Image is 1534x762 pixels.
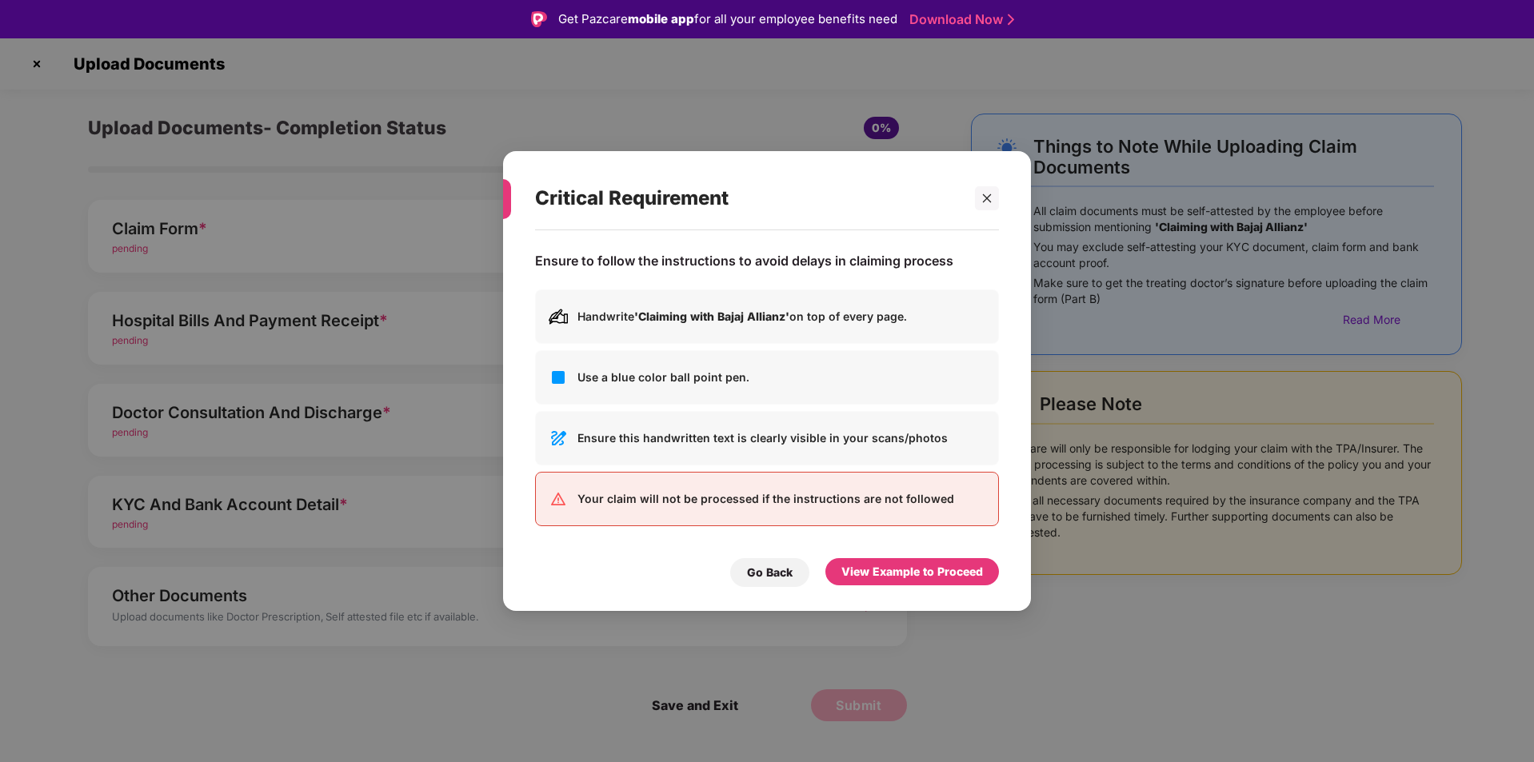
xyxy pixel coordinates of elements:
strong: mobile app [628,11,694,26]
img: svg+xml;base64,PHN2ZyB3aWR0aD0iMjQiIGhlaWdodD0iMjQiIHZpZXdCb3g9IjAgMCAyNCAyNCIgZmlsbD0ibm9uZSIgeG... [549,368,568,387]
p: Use a blue color ball point pen. [577,369,985,386]
b: 'Claiming with Bajaj Allianz' [634,309,789,323]
a: Download Now [909,11,1009,28]
p: Handwrite on top of every page. [577,308,985,325]
img: Stroke [1008,11,1014,28]
img: Logo [531,11,547,27]
img: svg+xml;base64,PHN2ZyB3aWR0aD0iMjQiIGhlaWdodD0iMjQiIHZpZXdCb3g9IjAgMCAyNCAyNCIgZmlsbD0ibm9uZSIgeG... [549,429,568,448]
img: svg+xml;base64,PHN2ZyB3aWR0aD0iMjAiIGhlaWdodD0iMjAiIHZpZXdCb3g9IjAgMCAyMCAyMCIgZmlsbD0ibm9uZSIgeG... [549,307,568,326]
div: View Example to Proceed [841,563,983,580]
p: Your claim will not be processed if the instructions are not followed [577,490,985,508]
span: close [981,193,993,204]
div: Get Pazcare for all your employee benefits need [558,10,897,29]
div: Go Back [747,564,793,581]
div: Critical Requirement [535,167,961,229]
p: Ensure to follow the instructions to avoid delays in claiming process [535,253,953,269]
p: Ensure this handwritten text is clearly visible in your scans/photos [577,429,985,447]
img: svg+xml;base64,PHN2ZyB3aWR0aD0iMjQiIGhlaWdodD0iMjQiIHZpZXdCb3g9IjAgMCAyNCAyNCIgZmlsbD0ibm9uZSIgeG... [549,489,568,509]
